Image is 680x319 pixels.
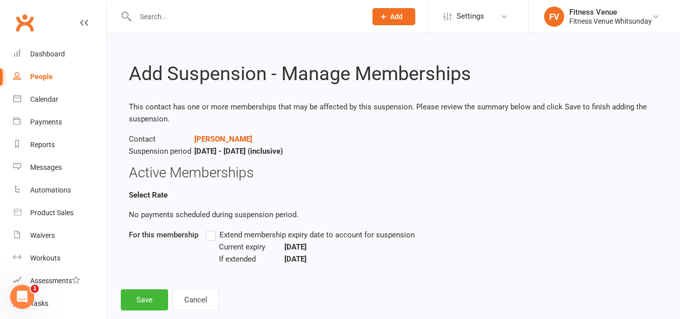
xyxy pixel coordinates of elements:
strong: [DATE] - [DATE] (inclusive) [194,147,283,156]
b: [DATE] [284,242,307,251]
a: Tasks [13,292,106,315]
input: Search... [132,10,359,24]
button: Add [372,8,415,25]
a: Dashboard [13,43,106,66]
div: Tasks [30,299,48,307]
span: Suspension period [129,145,194,157]
p: This contact has one or more memberships that may be affected by this suspension. Please review t... [129,101,658,125]
b: [DATE] [284,254,307,264]
a: People [13,66,106,88]
a: Clubworx [12,10,37,35]
span: 1 [31,285,39,293]
iframe: Intercom live chat [10,285,34,309]
div: Dashboard [30,50,65,58]
a: Payments [13,111,106,134]
span: Current expiry [219,241,284,253]
p: No payments scheduled during suspension period. [129,209,658,221]
div: Product Sales [30,209,73,217]
div: Reports [30,141,55,149]
span: Add [390,13,403,21]
div: Workouts [30,254,60,262]
a: Waivers [13,224,106,247]
span: Settings [457,5,484,28]
h3: Active Memberships [129,165,658,181]
button: Cancel [173,289,219,310]
button: Save [121,289,168,310]
a: Product Sales [13,202,106,224]
div: Calendar [30,95,58,103]
a: Messages [13,156,106,179]
a: Calendar [13,88,106,111]
b: Select Rate [129,190,168,200]
div: Fitness Venue [569,8,652,17]
span: If extended [219,253,284,265]
div: Automations [30,186,71,194]
div: Fitness Venue Whitsunday [569,17,652,26]
a: Assessments [13,270,106,292]
a: [PERSON_NAME] [194,135,252,144]
div: Payments [30,118,62,126]
a: Automations [13,179,106,202]
span: Contact [129,133,194,145]
a: Workouts [13,247,106,270]
div: Messages [30,163,62,171]
div: Assessments [30,277,80,285]
div: FV [544,7,564,27]
h2: Add Suspension - Manage Memberships [129,63,658,85]
div: People [30,73,53,81]
label: For this membership [129,229,198,241]
a: Reports [13,134,106,156]
div: Waivers [30,231,55,239]
span: Extend membership expiry date to account for suspension [219,229,415,239]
